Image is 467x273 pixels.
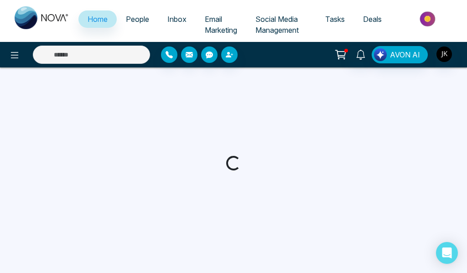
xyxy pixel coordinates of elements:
button: AVON AI [372,46,428,63]
a: People [117,10,158,28]
span: Email Marketing [205,15,237,35]
a: Inbox [158,10,196,28]
a: Tasks [316,10,354,28]
span: Home [88,15,108,24]
span: People [126,15,149,24]
span: Deals [363,15,382,24]
span: AVON AI [390,49,420,60]
img: User Avatar [436,46,452,62]
span: Tasks [325,15,345,24]
a: Social Media Management [246,10,316,39]
a: Email Marketing [196,10,246,39]
span: Inbox [167,15,187,24]
div: Open Intercom Messenger [436,242,458,264]
img: Market-place.gif [395,9,462,29]
img: Nova CRM Logo [15,6,69,29]
img: Lead Flow [374,48,387,61]
span: Social Media Management [255,15,299,35]
a: Home [78,10,117,28]
a: Deals [354,10,391,28]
